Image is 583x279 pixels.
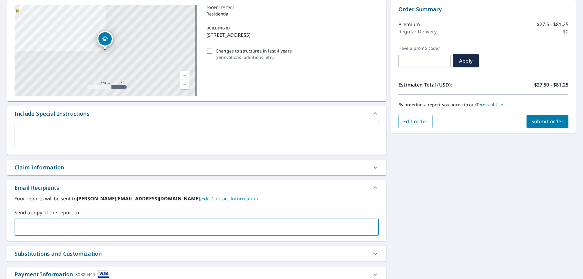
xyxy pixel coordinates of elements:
div: Dropped pin, building 1, Residential property, 31704 Dunraven Ct Westlake Village, CA 91361 [97,31,113,50]
label: Send a copy of the report to: [15,209,379,216]
div: Payment Information [15,270,109,278]
div: Include Special Instructions [15,110,90,118]
p: PROPERTY TYPE [206,5,377,11]
p: Residential [206,11,377,17]
span: Apply [458,57,474,64]
a: Terms of Use [476,102,503,107]
label: Have a promo code? [398,46,451,51]
p: $0 [563,28,568,35]
a: Current Level 17, Zoom Out [180,80,189,89]
p: ( renovations, additions, etc. ) [216,54,292,60]
div: Include Special Instructions [7,106,386,121]
b: [PERSON_NAME][EMAIL_ADDRESS][DOMAIN_NAME]. [77,195,201,202]
div: XXXX0444 [75,270,95,278]
p: [STREET_ADDRESS] [206,31,377,39]
a: Current Level 17, Zoom In [180,71,189,80]
div: Claim Information [7,160,386,175]
div: Substitutions and Customization [15,250,102,258]
div: Claim Information [15,163,64,172]
button: Apply [453,54,479,67]
a: EditContactInfo [201,195,260,202]
p: Estimated Total (USD): [398,81,483,88]
button: Submit order [527,115,569,128]
p: BUILDING ID [206,26,230,31]
span: Submit order [531,118,564,125]
div: Email Recipients [7,180,386,195]
p: Order Summary [398,5,568,13]
img: cardImage [98,270,109,278]
p: $27.5 - $81.25 [537,21,568,28]
div: Substitutions and Customization [7,246,386,261]
span: Edit order [403,118,428,125]
div: Email Recipients [15,184,59,192]
p: Premium [398,21,420,28]
button: Edit order [398,115,433,128]
p: By ordering a report you agree to our [398,102,568,107]
label: Your reports will be sent to [15,195,379,202]
p: Regular Delivery [398,28,437,35]
p: $27.50 - $81.25 [534,81,568,88]
p: Changes to structures in last 4 years [216,48,292,54]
